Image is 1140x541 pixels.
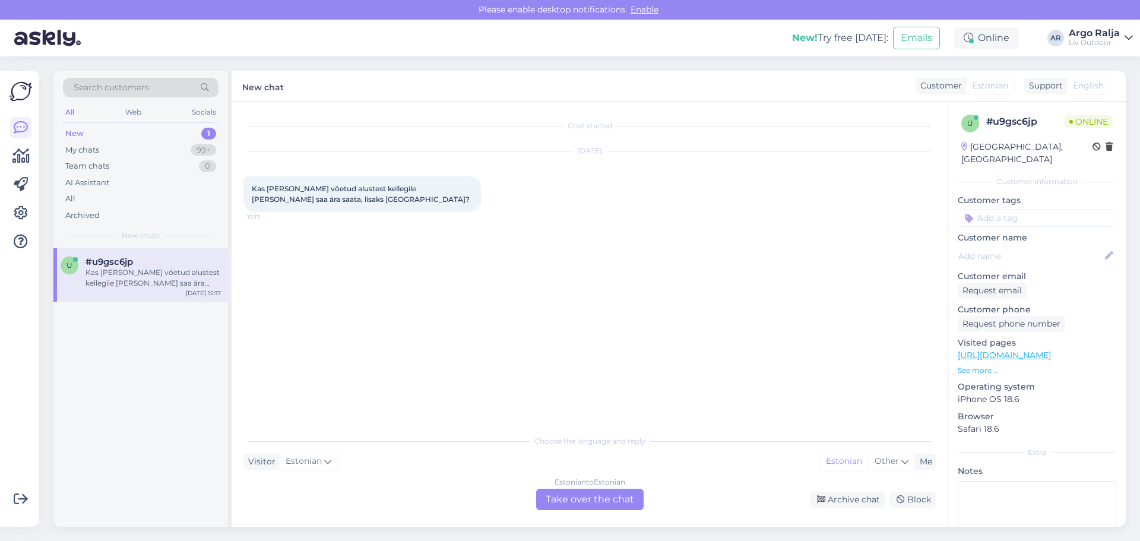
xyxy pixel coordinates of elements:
[961,141,1092,166] div: [GEOGRAPHIC_DATA], [GEOGRAPHIC_DATA]
[242,78,284,94] label: New chat
[958,423,1116,435] p: Safari 18.6
[66,261,72,270] span: u
[1069,29,1120,38] div: Argo Ralja
[916,80,962,92] div: Customer
[958,393,1116,406] p: iPhone OS 18.6
[65,210,100,222] div: Archived
[122,230,160,241] span: New chats
[191,144,216,156] div: 99+
[958,283,1027,299] div: Request email
[85,257,133,267] span: #u9gsc6jp
[1069,29,1133,48] a: Argo RaljaLiv Outdoor
[1065,115,1113,128] span: Online
[958,270,1116,283] p: Customer email
[958,447,1116,458] div: Extra
[1024,80,1063,92] div: Support
[243,145,936,156] div: [DATE]
[967,119,973,128] span: u
[85,267,221,289] div: Kas [PERSON_NAME] võetud alustest kellegile [PERSON_NAME] saa ära saata, lisaks [GEOGRAPHIC_DATA]?
[186,289,221,298] div: [DATE] 15:17
[958,303,1116,316] p: Customer phone
[243,436,936,447] div: Choose the language and reply
[875,455,899,466] span: Other
[958,365,1116,376] p: See more ...
[286,455,322,468] span: Estonian
[252,184,470,204] span: Kas [PERSON_NAME] võetud alustest kellegile [PERSON_NAME] saa ära saata, lisaks [GEOGRAPHIC_DATA]?
[123,105,144,120] div: Web
[954,27,1019,49] div: Online
[555,477,625,488] div: Estonian to Estonian
[792,32,818,43] b: New!
[201,128,216,140] div: 1
[958,381,1116,393] p: Operating system
[958,232,1116,244] p: Customer name
[958,316,1065,332] div: Request phone number
[1047,30,1064,46] div: AR
[889,492,936,508] div: Block
[627,4,662,15] span: Enable
[65,193,75,205] div: All
[893,27,940,49] button: Emails
[199,160,216,172] div: 0
[958,350,1051,360] a: [URL][DOMAIN_NAME]
[1069,38,1120,48] div: Liv Outdoor
[247,213,292,222] span: 15:17
[1073,80,1104,92] span: English
[958,176,1116,187] div: Customer information
[810,492,885,508] div: Archive chat
[915,455,932,468] div: Me
[536,489,644,510] div: Take over the chat
[65,144,99,156] div: My chats
[958,410,1116,423] p: Browser
[189,105,218,120] div: Socials
[65,128,84,140] div: New
[9,80,32,103] img: Askly Logo
[243,455,275,468] div: Visitor
[958,337,1116,349] p: Visited pages
[792,31,888,45] div: Try free [DATE]:
[986,115,1065,129] div: # u9gsc6jp
[958,465,1116,477] p: Notes
[243,121,936,131] div: Chat started
[972,80,1008,92] span: Estonian
[958,194,1116,207] p: Customer tags
[65,160,109,172] div: Team chats
[65,177,109,189] div: AI Assistant
[63,105,77,120] div: All
[958,249,1103,262] input: Add name
[74,81,149,94] span: Search customers
[958,209,1116,227] input: Add a tag
[820,453,868,470] div: Estonian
